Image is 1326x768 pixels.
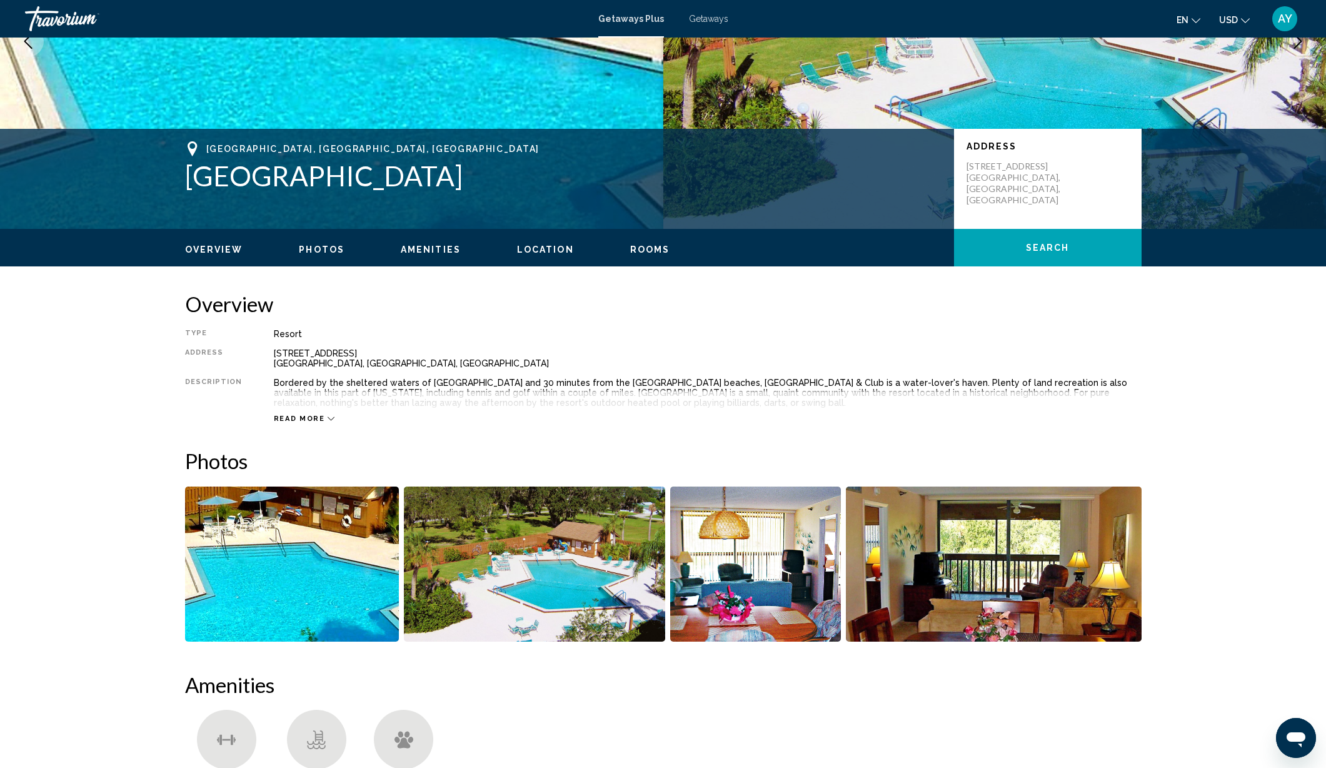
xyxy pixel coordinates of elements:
span: AY [1278,13,1292,25]
h2: Amenities [185,672,1142,697]
iframe: Button to launch messaging window [1276,718,1316,758]
span: en [1177,15,1188,25]
div: Type [185,329,243,339]
button: Read more [274,414,335,423]
button: Photos [299,244,344,255]
div: Resort [274,329,1142,339]
div: Bordered by the sheltered waters of [GEOGRAPHIC_DATA] and 30 minutes from the [GEOGRAPHIC_DATA] b... [274,378,1142,408]
button: Overview [185,244,243,255]
h2: Overview [185,291,1142,316]
button: Amenities [401,244,461,255]
a: Getaways Plus [598,14,664,24]
span: Search [1026,243,1070,253]
h1: [GEOGRAPHIC_DATA] [185,159,942,192]
button: Change currency [1219,11,1250,29]
button: Search [954,229,1142,266]
button: Open full-screen image slider [670,486,841,642]
span: [GEOGRAPHIC_DATA], [GEOGRAPHIC_DATA], [GEOGRAPHIC_DATA] [206,144,540,154]
span: Overview [185,245,243,255]
div: Address [185,348,243,368]
button: Location [517,244,574,255]
p: Address [967,141,1129,151]
button: Rooms [630,244,670,255]
div: [STREET_ADDRESS] [GEOGRAPHIC_DATA], [GEOGRAPHIC_DATA], [GEOGRAPHIC_DATA] [274,348,1142,368]
h2: Photos [185,448,1142,473]
a: Getaways [689,14,728,24]
span: Rooms [630,245,670,255]
button: Change language [1177,11,1200,29]
span: Read more [274,415,325,423]
span: Amenities [401,245,461,255]
button: Previous image [13,26,44,57]
button: User Menu [1268,6,1301,32]
span: Location [517,245,574,255]
p: [STREET_ADDRESS] [GEOGRAPHIC_DATA], [GEOGRAPHIC_DATA], [GEOGRAPHIC_DATA] [967,161,1067,206]
button: Next image [1282,26,1313,57]
a: Travorium [25,6,586,31]
span: USD [1219,15,1238,25]
span: Photos [299,245,344,255]
button: Open full-screen image slider [846,486,1142,642]
button: Open full-screen image slider [404,486,665,642]
div: Description [185,378,243,408]
button: Open full-screen image slider [185,486,399,642]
